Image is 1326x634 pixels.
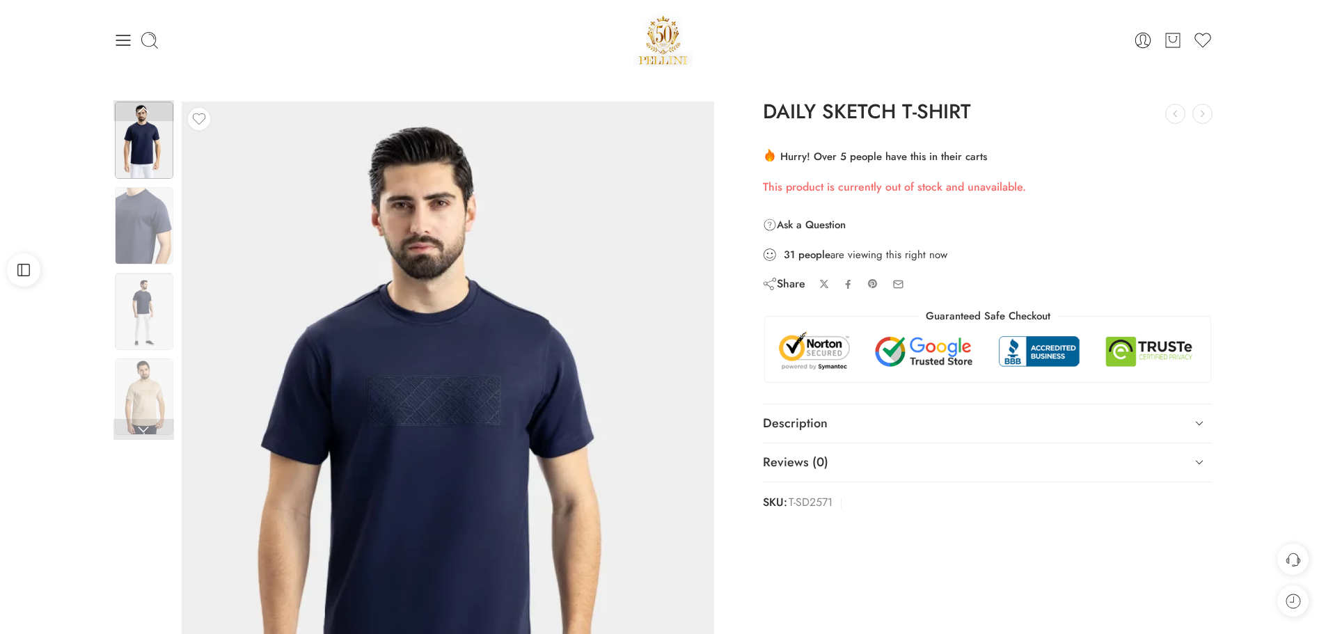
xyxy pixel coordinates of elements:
[763,493,787,513] strong: SKU:
[763,247,1213,262] div: are viewing this right now
[798,248,830,262] strong: people
[763,101,1213,123] h1: DAILY SKETCH T-SHIRT
[819,279,830,290] a: Share on X
[784,248,795,262] strong: 31
[867,278,878,290] a: Pin on Pinterest
[763,276,805,292] div: Share
[789,493,832,513] span: T-SD2571
[1163,31,1183,50] a: Cart
[763,178,1213,196] p: This product is currently out of stock and unavailable.
[115,102,173,179] img: Artboard 1-1
[763,404,1213,443] a: Description
[633,10,693,70] a: Pellini -
[843,279,853,290] a: Share on Facebook
[763,148,1213,164] div: Hurry! Over 5 people have this in their carts
[763,443,1213,482] a: Reviews (0)
[633,10,693,70] img: Pellini
[775,331,1201,372] img: Trust
[1133,31,1153,50] a: Login / Register
[115,273,173,350] img: Artboard 1-1
[763,216,846,233] a: Ask a Question
[919,309,1057,324] legend: Guaranteed Safe Checkout
[892,278,904,290] a: Email to your friends
[115,358,173,436] img: Artboard 1-1
[1193,31,1213,50] a: Wishlist
[115,187,173,264] img: Artboard 1-1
